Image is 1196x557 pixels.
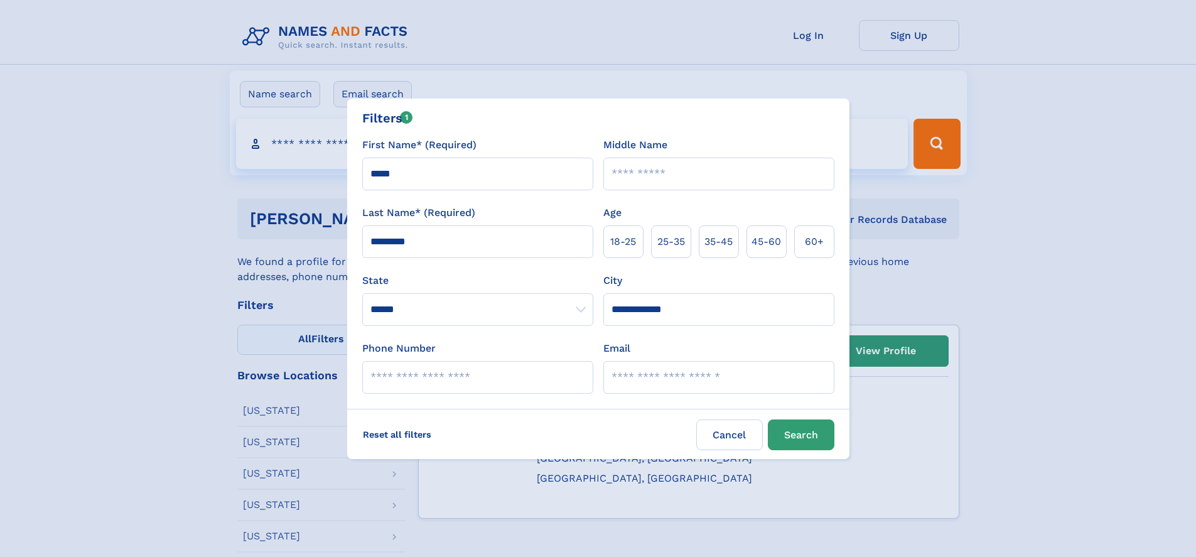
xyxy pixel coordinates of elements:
[362,273,593,288] label: State
[362,138,477,153] label: First Name* (Required)
[355,419,439,450] label: Reset all filters
[696,419,763,450] label: Cancel
[362,205,475,220] label: Last Name* (Required)
[603,273,622,288] label: City
[610,234,636,249] span: 18‑25
[657,234,685,249] span: 25‑35
[362,109,413,127] div: Filters
[603,341,630,356] label: Email
[603,205,622,220] label: Age
[805,234,824,249] span: 60+
[704,234,733,249] span: 35‑45
[752,234,781,249] span: 45‑60
[603,138,667,153] label: Middle Name
[362,341,436,356] label: Phone Number
[768,419,834,450] button: Search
